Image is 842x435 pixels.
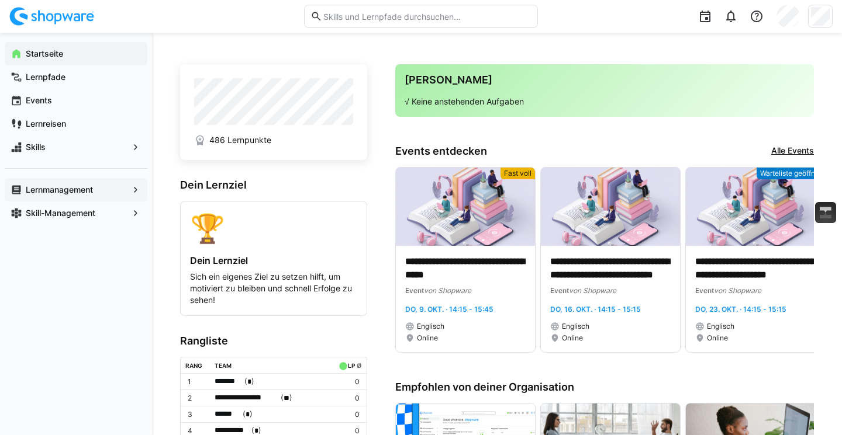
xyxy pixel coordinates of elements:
[395,381,814,394] h3: Empfohlen von deiner Organisation
[504,169,532,178] span: Fast voll
[417,333,438,343] span: Online
[215,362,232,369] div: Team
[336,410,360,419] p: 0
[686,168,825,246] img: image
[190,211,357,245] div: 🏆
[695,305,786,314] span: Do, 23. Okt. · 14:15 - 15:15
[405,305,494,314] span: Do, 9. Okt. · 14:15 - 15:45
[188,410,205,419] p: 3
[243,408,253,420] span: ( )
[396,168,535,246] img: image
[336,394,360,403] p: 0
[417,322,444,331] span: Englisch
[180,335,367,347] h3: Rangliste
[424,286,471,295] span: von Shopware
[190,271,357,306] p: Sich ein eigenes Ziel zu setzen hilft, um motiviert zu bleiben und schnell Erfolge zu sehen!
[562,333,583,343] span: Online
[244,375,254,388] span: ( )
[405,74,805,86] h3: [PERSON_NAME]
[695,286,714,295] span: Event
[348,362,355,369] div: LP
[188,377,205,387] p: 1
[281,392,292,404] span: ( )
[562,322,589,331] span: Englisch
[760,169,822,178] span: Warteliste geöffnet
[322,11,532,22] input: Skills und Lernpfade durchsuchen…
[336,377,360,387] p: 0
[180,179,367,192] h3: Dein Lernziel
[771,145,814,158] a: Alle Events
[185,362,202,369] div: Rang
[569,286,616,295] span: von Shopware
[395,145,487,158] h3: Events entdecken
[405,96,805,107] p: √ Keine anstehenden Aufgaben
[190,255,357,266] h4: Dein Lernziel
[541,168,680,246] img: image
[707,322,734,331] span: Englisch
[550,286,569,295] span: Event
[405,286,424,295] span: Event
[550,305,641,314] span: Do, 16. Okt. · 14:15 - 15:15
[714,286,761,295] span: von Shopware
[707,333,728,343] span: Online
[209,134,271,146] span: 486 Lernpunkte
[188,394,205,403] p: 2
[357,360,362,370] a: ø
